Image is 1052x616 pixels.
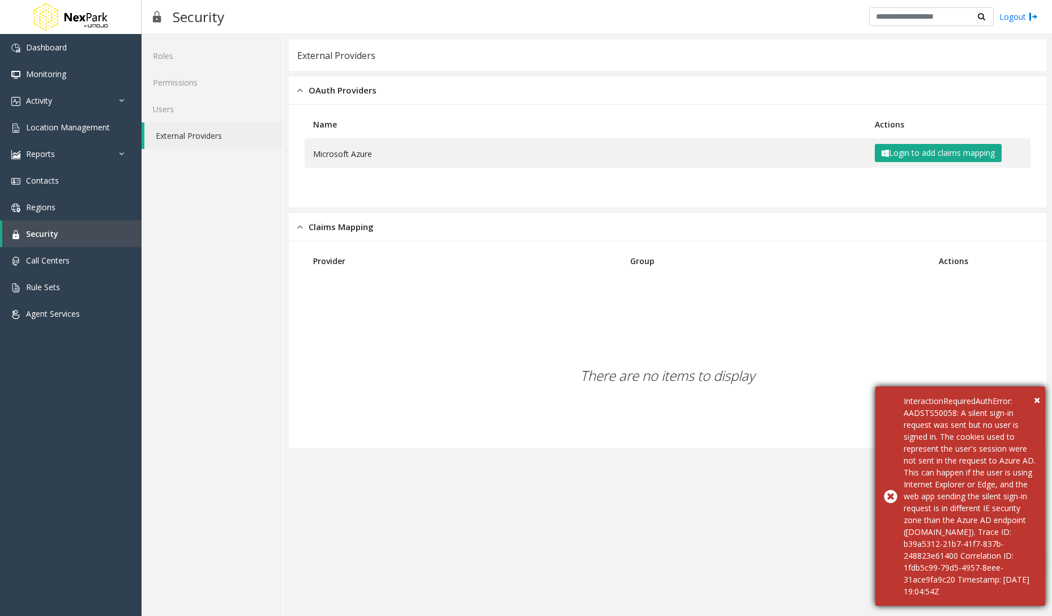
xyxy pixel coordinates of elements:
[2,220,142,247] a: Security
[904,395,1037,597] div: InteractionRequiredAuthError: AADSTS50058: A silent sign-in request was sent but no user is signe...
[11,283,20,292] img: 'icon'
[11,230,20,239] img: 'icon'
[26,69,66,79] span: Monitoring
[309,220,374,233] span: Claims Mapping
[11,310,20,319] img: 'icon'
[167,3,230,31] h3: Security
[297,220,303,233] img: opened
[299,309,1036,443] div: There are no items to display
[875,144,1002,162] button: Login to add claims mapping
[11,97,20,106] img: 'icon'
[26,202,55,213] span: Regions
[26,255,70,266] span: Call Centers
[305,111,866,138] th: Name
[622,247,931,275] th: Group
[144,122,283,149] a: External Providers
[11,177,20,186] img: 'icon'
[11,257,20,266] img: 'icon'
[26,122,110,133] span: Location Management
[11,203,20,213] img: 'icon'
[26,308,80,319] span: Agent Services
[26,228,58,239] span: Security
[11,124,20,133] img: 'icon'
[26,95,52,106] span: Activity
[309,84,377,97] span: OAuth Providers
[866,111,1030,138] th: Actions
[11,150,20,159] img: 'icon'
[1034,392,1040,409] button: Close
[305,138,866,168] td: Microsoft Azure
[26,42,67,53] span: Dashboard
[26,148,55,159] span: Reports
[1034,392,1040,407] span: ×
[142,43,283,69] a: Roles
[142,96,283,122] a: Users
[11,70,20,79] img: 'icon'
[305,247,622,275] th: Provider
[930,247,1030,275] th: Actions
[11,44,20,53] img: 'icon'
[297,48,375,63] div: External Providers
[297,84,303,97] img: opened
[142,69,283,96] a: Permissions
[153,3,161,31] img: pageIcon
[1029,11,1038,23] img: logout
[999,11,1038,23] a: Logout
[26,175,59,186] span: Contacts
[26,282,60,292] span: Rule Sets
